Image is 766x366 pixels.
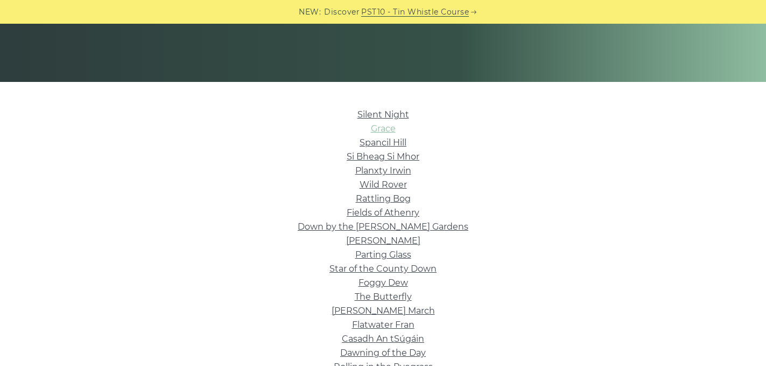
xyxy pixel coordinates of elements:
[356,194,411,204] a: Rattling Bog
[355,165,411,176] a: Planxty Irwin
[324,6,360,18] span: Discover
[347,151,419,162] a: Si­ Bheag Si­ Mhor
[355,250,411,260] a: Parting Glass
[342,334,424,344] a: Casadh An tSúgáin
[329,264,437,274] a: Star of the County Down
[361,6,469,18] a: PST10 - Tin Whistle Course
[371,123,396,134] a: Grace
[332,306,435,316] a: [PERSON_NAME] March
[357,109,409,120] a: Silent Night
[352,320,414,330] a: Flatwater Fran
[298,222,468,232] a: Down by the [PERSON_NAME] Gardens
[360,179,407,190] a: Wild Rover
[346,236,420,246] a: [PERSON_NAME]
[340,348,426,358] a: Dawning of the Day
[355,292,412,302] a: The Butterfly
[360,137,406,148] a: Spancil Hill
[299,6,321,18] span: NEW:
[359,278,408,288] a: Foggy Dew
[347,208,419,218] a: Fields of Athenry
